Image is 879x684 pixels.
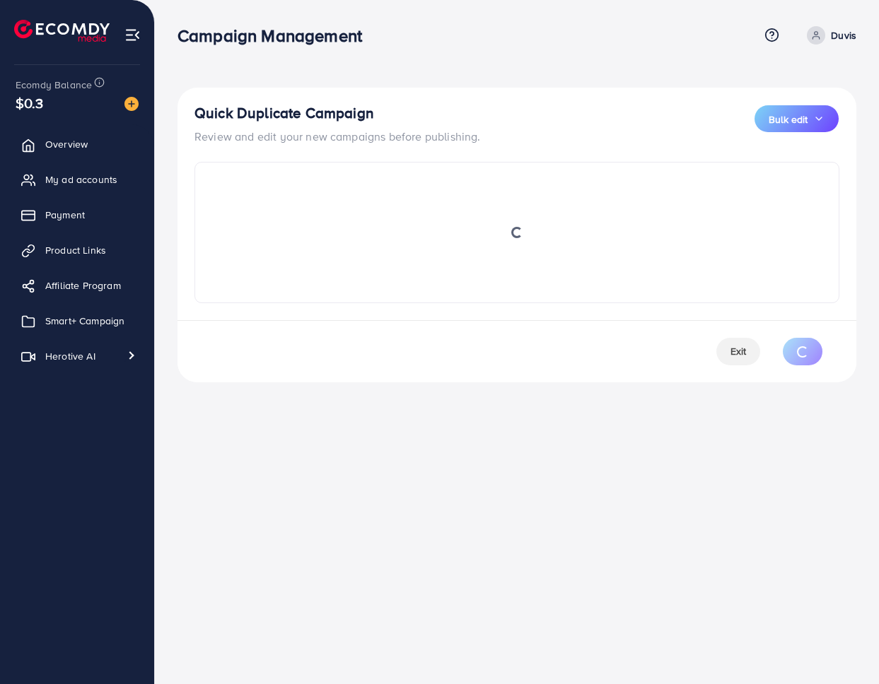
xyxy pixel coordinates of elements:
a: Payment [11,201,144,229]
img: menu [124,27,141,43]
a: Product Links [11,236,144,264]
span: Bulk edit [769,112,808,126]
h3: Campaign Management [177,25,373,46]
h4: Quick Duplicate Campaign [194,105,480,122]
span: My ad accounts [45,172,117,187]
a: Duvis [801,26,856,45]
span: Herotive AI [45,349,95,363]
a: My ad accounts [11,165,144,194]
span: Affiliate Program [45,278,121,293]
span: Product Links [45,243,106,257]
a: Overview [11,130,144,158]
p: Duvis [831,27,856,44]
span: Payment [45,208,85,222]
a: Herotive AI [11,342,144,370]
span: Exit [730,344,746,358]
p: Review and edit your new campaigns before publishing. [194,128,480,145]
a: Smart+ Campaign [11,307,144,335]
span: Overview [45,137,88,151]
button: Bulk edit [755,105,839,132]
img: logo [14,20,110,42]
a: Affiliate Program [11,271,144,300]
img: image [124,97,139,111]
span: $0.3 [16,93,44,113]
span: Ecomdy Balance [16,78,92,92]
span: Smart+ Campaign [45,314,124,328]
button: Bulk edit [754,105,839,133]
button: Exit [716,338,760,365]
